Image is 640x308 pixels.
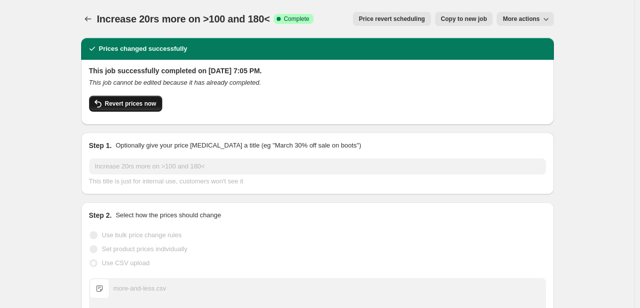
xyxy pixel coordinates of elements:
span: Price revert scheduling [359,15,425,23]
input: 30% off holiday sale [89,158,546,174]
h2: Prices changed successfully [99,44,188,54]
button: Price revert scheduling [353,12,431,26]
p: Select how the prices should change [115,210,221,220]
button: Revert prices now [89,96,162,112]
h2: Step 1. [89,141,112,151]
button: Copy to new job [435,12,493,26]
h2: Step 2. [89,210,112,220]
h2: This job successfully completed on [DATE] 7:05 PM. [89,66,546,76]
span: More actions [503,15,539,23]
span: Use CSV upload [102,259,150,267]
button: Price change jobs [81,12,95,26]
span: Set product prices individually [102,245,188,253]
i: This job cannot be edited because it has already completed. [89,79,261,86]
span: Copy to new job [441,15,487,23]
span: Complete [284,15,309,23]
span: Increase 20rs more on >100 and 180< [97,13,270,24]
p: Optionally give your price [MEDICAL_DATA] a title (eg "March 30% off sale on boots") [115,141,361,151]
span: Use bulk price change rules [102,231,182,239]
div: more-and-less.csv [113,284,166,294]
button: More actions [497,12,553,26]
span: This title is just for internal use, customers won't see it [89,177,243,185]
span: Revert prices now [105,100,156,108]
